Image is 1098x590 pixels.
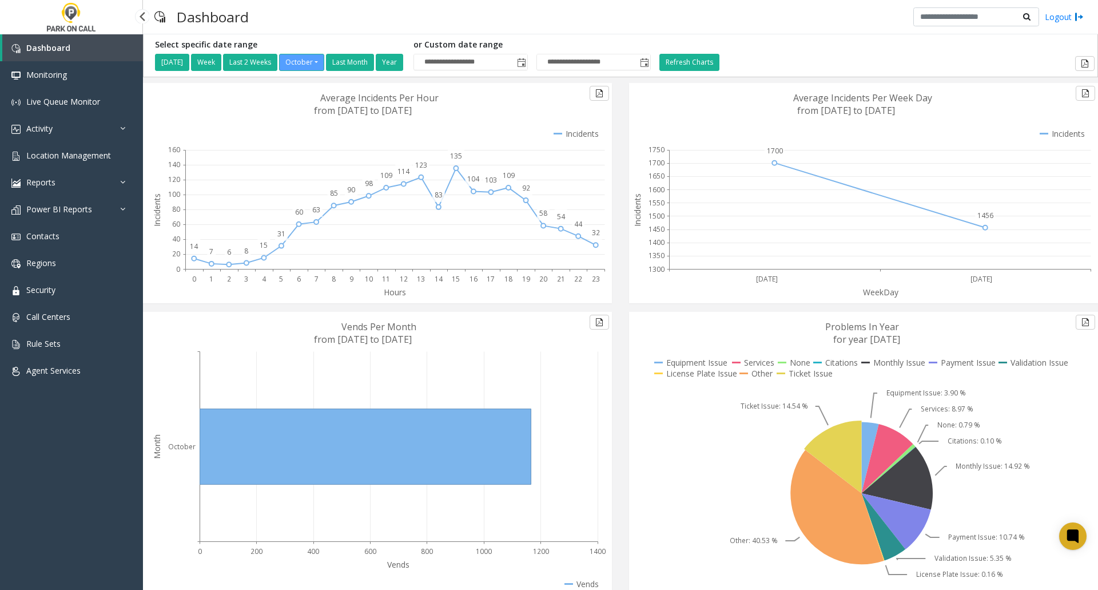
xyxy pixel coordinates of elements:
[260,240,268,250] text: 15
[921,404,973,414] text: Services: 8.97 %
[730,536,778,545] text: Other: 40.53 %
[11,125,21,134] img: 'icon'
[26,177,55,188] span: Reports
[452,274,460,284] text: 15
[171,3,254,31] h3: Dashboard
[364,547,376,556] text: 600
[262,274,266,284] text: 4
[590,86,609,101] button: Export to pdf
[279,274,283,284] text: 5
[2,34,143,61] a: Dashboard
[190,241,198,251] text: 14
[590,547,606,556] text: 1400
[590,315,609,330] button: Export to pdf
[376,54,403,71] button: Year
[557,212,566,221] text: 54
[574,274,582,284] text: 22
[515,54,527,70] span: Toggle popup
[467,174,480,184] text: 104
[522,274,530,284] text: 19
[332,274,336,284] text: 8
[26,338,61,349] span: Rule Sets
[26,69,67,80] span: Monitoring
[312,205,320,215] text: 63
[192,274,196,284] text: 0
[592,274,600,284] text: 23
[168,189,180,199] text: 100
[227,274,231,284] text: 2
[476,547,492,556] text: 1000
[11,259,21,268] img: 'icon'
[191,54,221,71] button: Week
[297,274,301,284] text: 6
[470,274,478,284] text: 16
[435,274,443,284] text: 14
[649,171,665,181] text: 1650
[26,284,55,295] span: Security
[504,274,512,284] text: 18
[168,442,196,452] text: October
[11,179,21,188] img: 'icon'
[741,401,808,411] text: Ticket Issue: 14.54 %
[649,145,665,155] text: 1750
[26,42,70,53] span: Dashboard
[400,274,408,284] text: 12
[26,311,70,322] span: Call Centers
[365,179,373,188] text: 98
[487,274,495,284] text: 17
[649,185,665,195] text: 1600
[649,251,665,260] text: 1350
[244,274,248,284] text: 3
[632,193,643,227] text: Incidents
[11,44,21,53] img: 'icon'
[934,553,1012,563] text: Validation Issue: 5.35 %
[168,145,180,155] text: 160
[26,231,59,241] span: Contacts
[916,569,1003,579] text: License Plate Issue: 0.16 %
[539,208,547,218] text: 58
[649,198,665,208] text: 1550
[26,150,111,161] span: Location Management
[349,274,353,284] text: 9
[330,188,338,198] text: 85
[320,92,439,104] text: Average Incidents Per Hour
[533,547,549,556] text: 1200
[649,264,665,274] text: 1300
[26,258,56,268] span: Regions
[503,171,515,180] text: 109
[172,204,180,214] text: 80
[315,274,319,284] text: 7
[11,286,21,295] img: 'icon'
[11,313,21,322] img: 'icon'
[209,274,213,284] text: 1
[417,274,425,284] text: 13
[198,547,202,556] text: 0
[277,229,285,239] text: 31
[397,167,410,176] text: 114
[970,274,992,284] text: [DATE]
[250,547,262,556] text: 200
[341,320,416,333] text: Vends Per Month
[347,185,355,195] text: 90
[11,367,21,376] img: 'icon'
[574,219,583,229] text: 44
[380,171,392,180] text: 109
[176,264,180,274] text: 0
[209,247,213,256] text: 7
[413,40,651,50] h5: or Custom date range
[172,249,180,259] text: 20
[11,340,21,349] img: 'icon'
[793,92,932,104] text: Average Incidents Per Week Day
[227,247,231,257] text: 6
[314,333,412,346] text: from [DATE] to [DATE]
[11,152,21,161] img: 'icon'
[977,211,993,220] text: 1456
[172,219,180,229] text: 60
[26,365,81,376] span: Agent Services
[382,274,390,284] text: 11
[937,420,980,430] text: None: 0.79 %
[592,228,600,237] text: 32
[649,224,665,234] text: 1450
[638,54,650,70] span: Toggle popup
[863,287,899,298] text: WeekDay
